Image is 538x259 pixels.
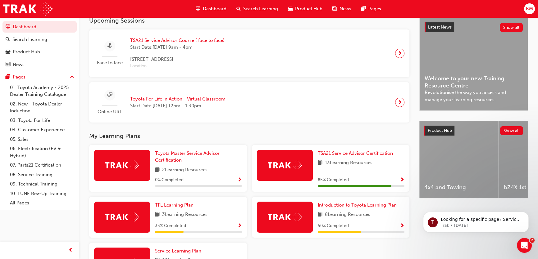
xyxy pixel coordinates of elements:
span: 85 % Completed [318,176,349,184]
a: Product HubShow all [424,126,523,136]
span: Start Date: [DATE] 9am - 4pm [130,44,225,51]
iframe: Intercom live chat [517,238,532,253]
span: news-icon [6,62,10,68]
div: Pages [13,74,25,81]
span: Dashboard [203,5,226,12]
span: TSA21 Service Advisor Course ( face to face) [130,37,225,44]
button: Show all [500,126,523,135]
span: book-icon [318,211,322,219]
span: Revolutionise the way you access and manage your learning resources. [425,89,523,103]
span: Start Date: [DATE] 12pm - 1:30pm [130,102,226,109]
span: Toyota For Life In Action - Virtual Classroom [130,96,226,103]
div: Product Hub [13,48,40,56]
img: Trak [105,160,139,170]
button: Show all [500,23,523,32]
a: 04. Customer Experience [7,125,77,135]
a: Introduction to Toyota Learning Plan [318,202,399,209]
span: 0 % Completed [155,176,184,184]
span: Show Progress [400,177,404,183]
img: Trak [105,212,139,222]
a: 4x4 and Towing [419,121,499,198]
img: Trak [3,2,52,16]
button: Show Progress [237,176,242,184]
span: 33 % Completed [155,222,186,230]
span: TSA21 Service Advisor Certification [318,150,393,156]
a: Search Learning [2,34,77,45]
span: Face to face [94,59,125,66]
a: 10. TUNE Rev-Up Training [7,189,77,199]
a: guage-iconDashboard [191,2,231,15]
button: BM [524,3,535,14]
span: pages-icon [6,74,10,80]
span: News [340,5,351,12]
a: Dashboard [2,21,77,33]
span: book-icon [155,211,160,219]
span: Service Learning Plan [155,248,201,254]
span: prev-icon [68,247,73,254]
a: search-iconSearch Learning [231,2,283,15]
a: 03. Toyota For Life [7,116,77,125]
a: 07. Parts21 Certification [7,160,77,170]
a: News [2,59,77,70]
span: Pages [368,5,381,12]
span: guage-icon [196,5,200,13]
button: DashboardSearch LearningProduct HubNews [2,20,77,71]
a: Online URLToyota For Life In Action - Virtual ClassroomStart Date:[DATE] 12pm - 1:30pm [94,87,404,118]
iframe: Intercom notifications message [414,199,538,242]
span: 4x4 and Towing [424,184,494,191]
span: Show Progress [237,177,242,183]
a: car-iconProduct Hub [283,2,327,15]
button: Show Progress [237,222,242,230]
div: Search Learning [12,36,47,43]
span: Online URL [94,108,125,115]
span: Product Hub [295,5,322,12]
img: Trak [268,160,302,170]
h3: Upcoming Sessions [89,17,409,24]
a: 01. Toyota Academy - 2025 Dealer Training Catalogue [7,83,77,99]
a: Service Learning Plan [155,248,204,255]
span: sessionType_FACE_TO_FACE-icon [107,42,112,50]
span: sessionType_ONLINE_URL-icon [107,91,112,99]
span: Search Learning [243,5,278,12]
span: book-icon [318,159,322,167]
a: Toyota Master Service Advisor Certification [155,150,242,164]
h3: My Learning Plans [89,132,409,140]
span: TFL Learning Plan [155,202,194,208]
span: next-icon [398,49,402,58]
span: next-icon [398,98,402,107]
span: search-icon [236,5,241,13]
span: 3 Learning Resources [162,211,207,219]
span: car-icon [6,49,10,55]
span: [STREET_ADDRESS] [130,56,225,63]
a: 05. Sales [7,135,77,144]
a: pages-iconPages [356,2,386,15]
a: 08. Service Training [7,170,77,180]
span: guage-icon [6,24,10,30]
span: 50 % Completed [318,222,349,230]
button: Pages [2,71,77,83]
a: Latest NewsShow allWelcome to your new Training Resource CentreRevolutionise the way you access a... [419,17,528,111]
span: Show Progress [400,223,404,229]
span: BM [526,5,533,12]
a: Product Hub [2,46,77,58]
span: Latest News [428,25,452,30]
span: Toyota Master Service Advisor Certification [155,150,220,163]
a: news-iconNews [327,2,356,15]
a: 02. New - Toyota Dealer Induction [7,99,77,116]
span: 8 Learning Resources [325,211,370,219]
span: book-icon [155,166,160,174]
button: Show Progress [400,222,404,230]
span: Welcome to your new Training Resource Centre [425,75,523,89]
img: Trak [268,212,302,222]
span: news-icon [332,5,337,13]
span: Show Progress [237,223,242,229]
a: 06. Electrification (EV & Hybrid) [7,144,77,160]
button: Show Progress [400,176,404,184]
span: 2 Learning Resources [162,166,207,174]
a: TFL Learning Plan [155,202,196,209]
